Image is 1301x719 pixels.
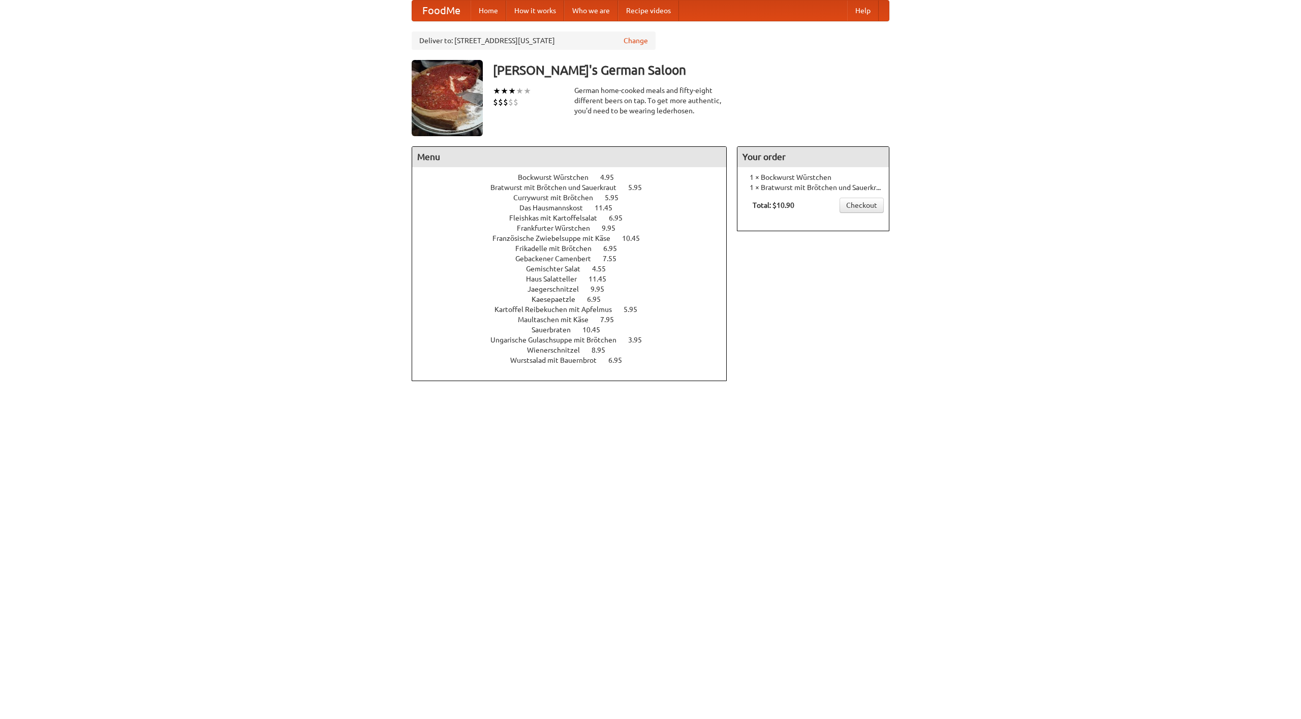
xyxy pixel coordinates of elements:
span: Sauerbraten [532,326,581,334]
li: 1 × Bratwurst mit Brötchen und Sauerkraut [742,182,884,193]
a: Das Hausmannskost 11.45 [519,204,631,212]
a: Gebackener Camenbert 7.55 [515,255,635,263]
li: $ [513,97,518,108]
a: Wienerschnitzel 8.95 [527,346,624,354]
a: FoodMe [412,1,471,21]
span: 11.45 [595,204,623,212]
span: 4.55 [592,265,616,273]
span: Gebackener Camenbert [515,255,601,263]
a: Gemischter Salat 4.55 [526,265,625,273]
a: Currywurst mit Brötchen 5.95 [513,194,637,202]
b: Total: $10.90 [753,201,794,209]
span: 4.95 [600,173,624,181]
span: Fleishkas mit Kartoffelsalat [509,214,607,222]
span: 6.95 [603,244,627,253]
li: ★ [508,85,516,97]
div: Deliver to: [STREET_ADDRESS][US_STATE] [412,32,656,50]
a: Frankfurter Würstchen 9.95 [517,224,634,232]
li: ★ [523,85,531,97]
img: angular.jpg [412,60,483,136]
span: 7.95 [600,316,624,324]
div: German home-cooked meals and fifty-eight different beers on tap. To get more authentic, you'd nee... [574,85,727,116]
span: 6.95 [609,214,633,222]
a: Checkout [840,198,884,213]
h4: Menu [412,147,726,167]
span: 9.95 [591,285,614,293]
a: Who we are [564,1,618,21]
a: Haus Salatteller 11.45 [526,275,625,283]
h3: [PERSON_NAME]'s German Saloon [493,60,889,80]
span: Wienerschnitzel [527,346,590,354]
span: Bockwurst Würstchen [518,173,599,181]
a: Französische Zwiebelsuppe mit Käse 10.45 [492,234,659,242]
li: $ [503,97,508,108]
li: 1 × Bockwurst Würstchen [742,172,884,182]
a: Bratwurst mit Brötchen und Sauerkraut 5.95 [490,183,661,192]
span: 5.95 [605,194,629,202]
a: Kaesepaetzle 6.95 [532,295,619,303]
span: Bratwurst mit Brötchen und Sauerkraut [490,183,627,192]
span: Currywurst mit Brötchen [513,194,603,202]
a: Help [847,1,879,21]
span: 5.95 [624,305,647,314]
span: Ungarische Gulaschsuppe mit Brötchen [490,336,627,344]
h4: Your order [737,147,889,167]
span: Wurstsalad mit Bauernbrot [510,356,607,364]
a: Change [624,36,648,46]
span: 9.95 [602,224,626,232]
span: Jaegerschnitzel [528,285,589,293]
a: Bockwurst Würstchen 4.95 [518,173,633,181]
span: Kaesepaetzle [532,295,585,303]
span: 10.45 [582,326,610,334]
span: 5.95 [628,183,652,192]
li: ★ [516,85,523,97]
a: Frikadelle mit Brötchen 6.95 [515,244,636,253]
span: Haus Salatteller [526,275,587,283]
span: Frikadelle mit Brötchen [515,244,602,253]
span: Gemischter Salat [526,265,591,273]
span: 8.95 [592,346,615,354]
span: Das Hausmannskost [519,204,593,212]
li: $ [498,97,503,108]
span: 7.55 [603,255,627,263]
a: Kartoffel Reibekuchen mit Apfelmus 5.95 [494,305,656,314]
span: Frankfurter Würstchen [517,224,600,232]
a: Recipe videos [618,1,679,21]
span: 6.95 [587,295,611,303]
li: $ [508,97,513,108]
span: 11.45 [588,275,616,283]
a: Fleishkas mit Kartoffelsalat 6.95 [509,214,641,222]
a: Wurstsalad mit Bauernbrot 6.95 [510,356,641,364]
a: How it works [506,1,564,21]
a: Sauerbraten 10.45 [532,326,619,334]
a: Maultaschen mit Käse 7.95 [518,316,633,324]
span: 6.95 [608,356,632,364]
span: Französische Zwiebelsuppe mit Käse [492,234,621,242]
li: ★ [493,85,501,97]
li: $ [493,97,498,108]
a: Home [471,1,506,21]
a: Ungarische Gulaschsuppe mit Brötchen 3.95 [490,336,661,344]
span: Maultaschen mit Käse [518,316,599,324]
li: ★ [501,85,508,97]
span: 10.45 [622,234,650,242]
a: Jaegerschnitzel 9.95 [528,285,623,293]
span: Kartoffel Reibekuchen mit Apfelmus [494,305,622,314]
span: 3.95 [628,336,652,344]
